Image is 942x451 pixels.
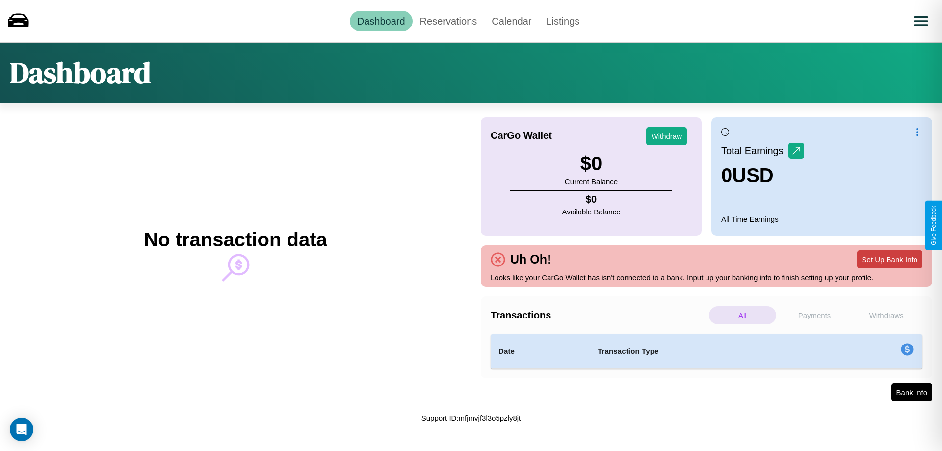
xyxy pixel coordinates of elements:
[907,7,935,35] button: Open menu
[350,11,413,31] a: Dashboard
[505,252,556,266] h4: Uh Oh!
[930,206,937,245] div: Give Feedback
[10,418,33,441] div: Open Intercom Messenger
[491,271,922,284] p: Looks like your CarGo Wallet has isn't connected to a bank. Input up your banking info to finish ...
[491,130,552,141] h4: CarGo Wallet
[498,345,582,357] h4: Date
[709,306,776,324] p: All
[721,164,804,186] h3: 0 USD
[491,310,706,321] h4: Transactions
[413,11,485,31] a: Reservations
[491,334,922,369] table: simple table
[853,306,920,324] p: Withdraws
[565,153,618,175] h3: $ 0
[721,142,788,159] p: Total Earnings
[144,229,327,251] h2: No transaction data
[781,306,848,324] p: Payments
[562,194,621,205] h4: $ 0
[484,11,539,31] a: Calendar
[646,127,687,145] button: Withdraw
[10,53,151,93] h1: Dashboard
[891,383,932,401] button: Bank Info
[598,345,820,357] h4: Transaction Type
[857,250,922,268] button: Set Up Bank Info
[421,411,521,424] p: Support ID: mfjmvjf3l3o5pzly8jt
[721,212,922,226] p: All Time Earnings
[562,205,621,218] p: Available Balance
[539,11,587,31] a: Listings
[565,175,618,188] p: Current Balance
